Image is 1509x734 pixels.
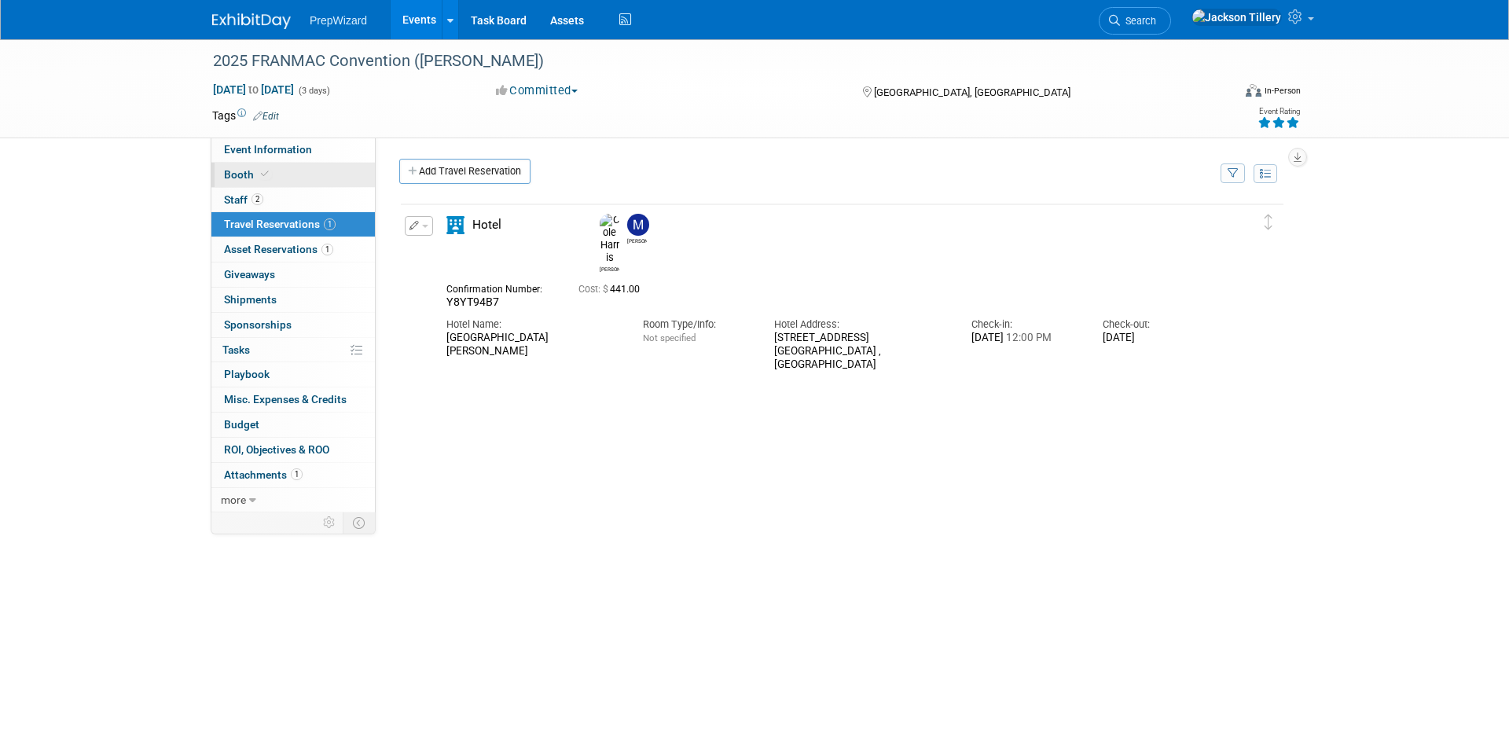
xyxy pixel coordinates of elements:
[343,512,376,533] td: Toggle Event Tabs
[212,13,291,29] img: ExhibitDay
[1004,332,1052,343] span: 12:00 PM
[446,295,499,308] span: Y8YT94B7
[774,332,947,371] div: [STREET_ADDRESS] [GEOGRAPHIC_DATA] , [GEOGRAPHIC_DATA]
[321,244,333,255] span: 1
[211,212,375,237] a: Travel Reservations1
[310,14,367,27] span: PrepWizard
[971,317,1079,332] div: Check-in:
[224,268,275,281] span: Giveaways
[446,332,619,358] div: [GEOGRAPHIC_DATA][PERSON_NAME]
[1139,82,1301,105] div: Event Format
[324,218,336,230] span: 1
[1099,7,1171,35] a: Search
[224,193,263,206] span: Staff
[207,47,1208,75] div: 2025 FRANMAC Convention ([PERSON_NAME])
[623,214,651,244] div: Matt Sanders
[221,494,246,506] span: more
[212,108,279,123] td: Tags
[874,86,1070,98] span: [GEOGRAPHIC_DATA], [GEOGRAPHIC_DATA]
[1264,85,1301,97] div: In-Person
[261,170,269,178] i: Booth reservation complete
[211,387,375,412] a: Misc. Expenses & Credits
[316,512,343,533] td: Personalize Event Tab Strip
[643,332,696,343] span: Not specified
[600,264,619,273] div: Cole Harris
[1228,169,1239,179] i: Filter by Traveler
[211,463,375,487] a: Attachments1
[297,86,330,96] span: (3 days)
[224,418,259,431] span: Budget
[211,488,375,512] a: more
[446,216,464,234] i: Hotel
[224,218,336,230] span: Travel Reservations
[1120,15,1156,27] span: Search
[211,138,375,162] a: Event Information
[472,218,501,232] span: Hotel
[224,368,270,380] span: Playbook
[643,317,751,332] div: Room Type/Info:
[246,83,261,96] span: to
[211,237,375,262] a: Asset Reservations1
[211,288,375,312] a: Shipments
[446,317,619,332] div: Hotel Name:
[253,111,279,122] a: Edit
[211,438,375,462] a: ROI, Objectives & ROO
[291,468,303,480] span: 1
[971,332,1079,345] div: [DATE]
[224,393,347,406] span: Misc. Expenses & Credits
[224,168,272,181] span: Booth
[600,214,619,264] img: Cole Harris
[399,159,531,184] a: Add Travel Reservation
[446,279,555,295] div: Confirmation Number:
[1103,332,1210,345] div: [DATE]
[578,284,646,295] span: 441.00
[1257,108,1300,116] div: Event Rating
[224,243,333,255] span: Asset Reservations
[1103,317,1210,332] div: Check-out:
[1191,9,1282,26] img: Jackson Tillery
[1246,84,1261,97] img: Format-Inperson.png
[211,163,375,187] a: Booth
[596,214,623,273] div: Cole Harris
[211,313,375,337] a: Sponsorships
[211,362,375,387] a: Playbook
[251,193,263,205] span: 2
[224,443,329,456] span: ROI, Objectives & ROO
[211,188,375,212] a: Staff2
[224,293,277,306] span: Shipments
[1265,215,1272,230] i: Click and drag to move item
[211,338,375,362] a: Tasks
[211,413,375,437] a: Budget
[224,143,312,156] span: Event Information
[774,317,947,332] div: Hotel Address:
[490,83,584,99] button: Committed
[224,318,292,331] span: Sponsorships
[211,262,375,287] a: Giveaways
[222,343,250,356] span: Tasks
[627,236,647,244] div: Matt Sanders
[627,214,649,236] img: Matt Sanders
[224,468,303,481] span: Attachments
[212,83,295,97] span: [DATE] [DATE]
[578,284,610,295] span: Cost: $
